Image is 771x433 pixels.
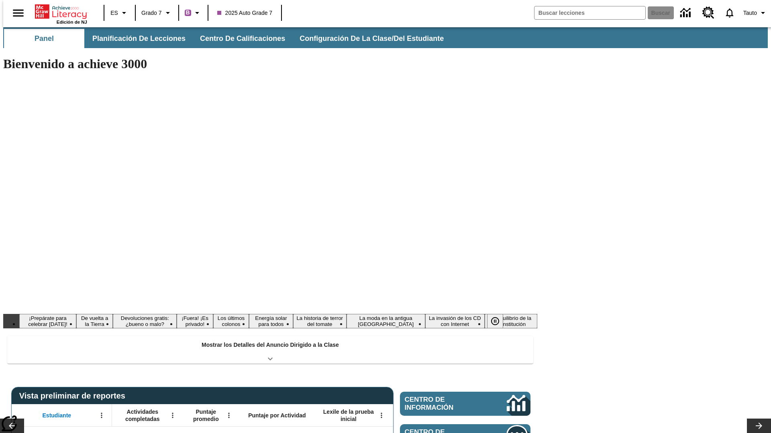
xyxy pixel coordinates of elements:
button: Abrir el menú lateral [6,1,30,25]
span: Centro de calificaciones [200,34,285,43]
span: Lexile de la prueba inicial [319,408,378,423]
button: Diapositiva 4 ¡Fuera! ¡Es privado! [177,314,213,328]
a: Portada [35,4,87,20]
span: Puntaje promedio [187,408,225,423]
span: Puntaje por Actividad [248,412,306,419]
button: Diapositiva 5 Los últimos colonos [213,314,249,328]
h1: Bienvenido a achieve 3000 [3,57,537,71]
a: Centro de información [400,392,530,416]
button: Panel [4,29,84,48]
button: Diapositiva 2 De vuelta a la Tierra [76,314,113,328]
span: ES [110,9,118,17]
span: 2025 Auto Grade 7 [217,9,273,17]
button: Abrir menú [375,409,388,421]
button: Boost El color de la clase es morado/púrpura. Cambiar el color de la clase. [182,6,205,20]
span: Configuración de la clase/del estudiante [300,34,444,43]
span: Actividades completadas [116,408,169,423]
button: Diapositiva 9 La invasión de los CD con Internet [425,314,485,328]
button: Diapositiva 8 La moda en la antigua Roma [347,314,425,328]
button: Abrir menú [96,409,108,421]
span: Estudiante [43,412,71,419]
button: Configuración de la clase/del estudiante [293,29,450,48]
button: Diapositiva 1 ¡Prepárate para celebrar Juneteenth! [19,314,76,328]
button: Diapositiva 10 El equilibrio de la Constitución [485,314,537,328]
button: Abrir menú [223,409,235,421]
span: Centro de información [405,396,480,412]
a: Centro de información [675,2,698,24]
button: Diapositiva 7 La historia de terror del tomate [293,314,347,328]
div: Mostrar los Detalles del Anuncio Dirigido a la Clase [7,336,533,364]
div: Subbarra de navegación [3,29,451,48]
button: Perfil/Configuración [740,6,771,20]
span: Planificación de lecciones [92,34,186,43]
span: Vista preliminar de reportes [19,391,129,401]
span: Grado 7 [141,9,162,17]
a: Centro de recursos, Se abrirá en una pestaña nueva. [698,2,719,24]
button: Planificación de lecciones [86,29,192,48]
div: Pausar [487,314,511,328]
span: B [186,8,190,18]
span: Panel [35,34,54,43]
div: Subbarra de navegación [3,27,768,48]
button: Pausar [487,314,503,328]
button: Diapositiva 3 Devoluciones gratis: ¿bueno o malo? [113,314,177,328]
button: Diapositiva 6 Energía solar para todos [249,314,293,328]
span: Edición de NJ [57,20,87,24]
button: Abrir menú [167,409,179,421]
button: Centro de calificaciones [194,29,292,48]
div: Portada [35,3,87,24]
a: Notificaciones [719,2,740,23]
button: Grado: Grado 7, Elige un grado [138,6,176,20]
input: Buscar campo [534,6,645,19]
p: Mostrar los Detalles del Anuncio Dirigido a la Clase [202,341,339,349]
button: Lenguaje: ES, Selecciona un idioma [107,6,133,20]
span: Tauto [743,9,757,17]
button: Carrusel de lecciones, seguir [747,419,771,433]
